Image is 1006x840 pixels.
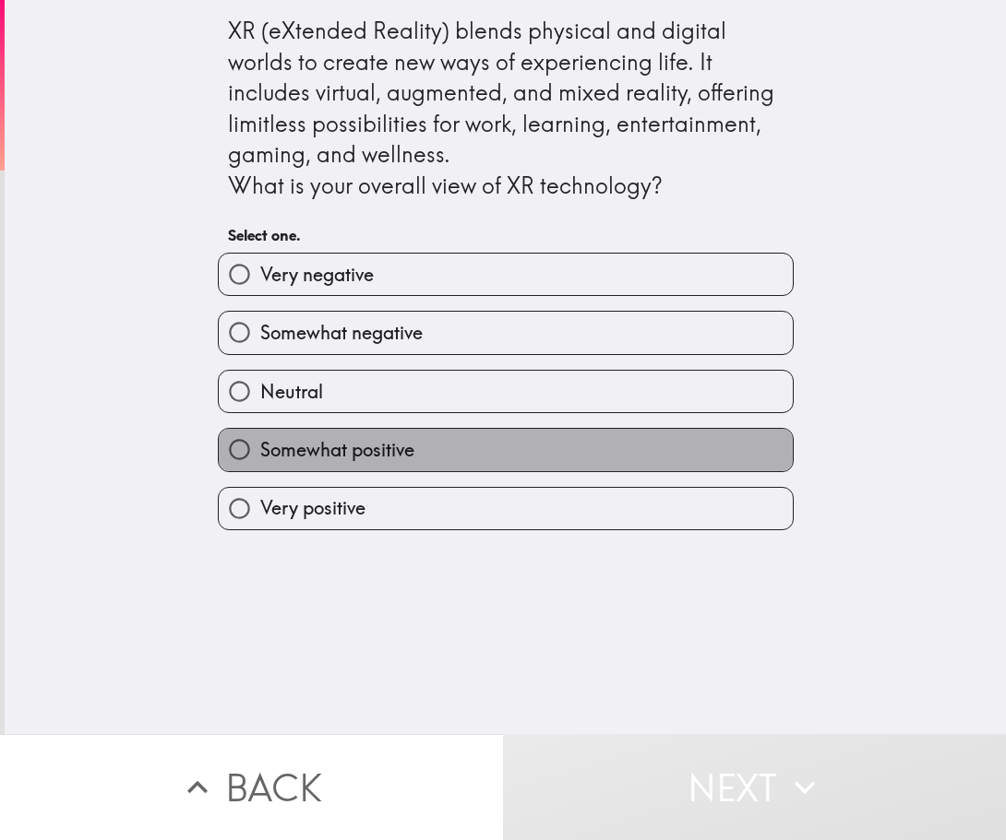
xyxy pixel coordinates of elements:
span: Very negative [260,262,374,288]
span: Somewhat positive [260,437,414,463]
span: Somewhat negative [260,320,423,346]
button: Very positive [219,488,793,529]
button: Somewhat positive [219,429,793,470]
button: Very negative [219,254,793,295]
button: Next [503,734,1006,840]
span: Very positive [260,495,365,521]
button: Somewhat negative [219,312,793,353]
div: XR (eXtended Reality) blends physical and digital worlds to create new ways of experiencing life.... [228,16,784,202]
span: Neutral [260,379,323,405]
button: Neutral [219,371,793,412]
h6: Select one. [228,225,784,245]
